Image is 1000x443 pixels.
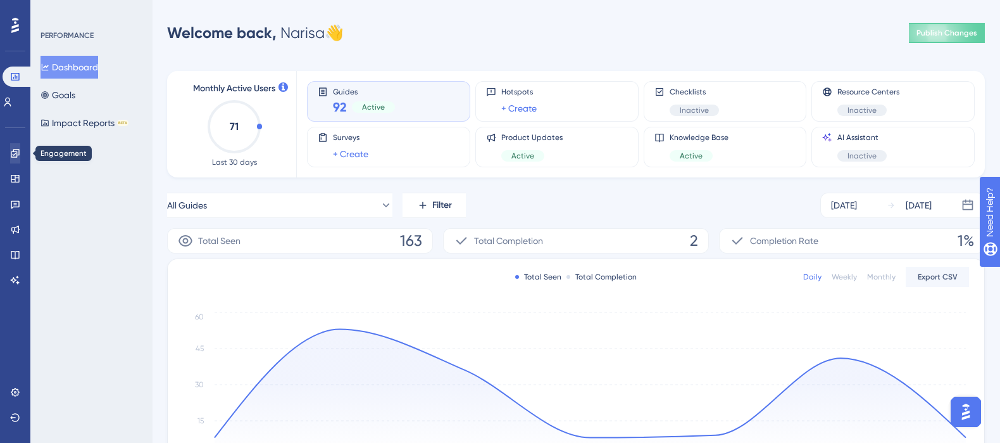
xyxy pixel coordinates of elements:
span: Surveys [333,132,368,143]
span: Active [680,151,703,161]
button: Filter [403,193,466,218]
span: Inactive [847,105,877,115]
span: Active [362,102,385,112]
span: Monthly Active Users [193,81,275,96]
div: Monthly [867,272,896,282]
span: All Guides [167,198,207,213]
div: Total Seen [515,272,561,282]
span: Need Help? [30,3,79,18]
div: [DATE] [906,198,932,213]
span: AI Assistant [837,132,887,143]
div: Daily [803,272,822,282]
span: Knowledge Base [670,132,728,143]
button: All Guides [167,193,392,218]
span: Completion Rate [750,233,818,248]
span: Export CSV [918,272,958,282]
a: + Create [333,146,368,162]
span: Resource Centers [837,87,899,97]
tspan: 30 [195,380,204,389]
button: Publish Changes [909,23,985,43]
iframe: UserGuiding AI Assistant Launcher [947,393,985,431]
tspan: 60 [195,312,204,321]
span: Filter [432,198,452,213]
tspan: 15 [197,416,204,425]
span: Publish Changes [916,28,977,38]
button: Export CSV [906,267,969,287]
div: [DATE] [831,198,857,213]
text: 71 [230,120,239,132]
span: 1% [958,231,974,251]
span: Welcome back, [167,23,277,42]
span: Inactive [680,105,709,115]
div: BETA [117,120,128,126]
a: + Create [501,101,537,116]
span: Checklists [670,87,719,97]
span: Guides [333,87,395,96]
span: 92 [333,98,347,116]
span: Total Completion [474,233,543,248]
span: 163 [400,231,422,251]
tspan: 45 [196,344,204,353]
button: Goals [41,84,75,106]
div: Weekly [832,272,857,282]
span: Product Updates [501,132,563,143]
span: Hotspots [501,87,537,97]
div: PERFORMANCE [41,30,94,41]
div: Narisa 👋 [167,23,344,43]
button: Impact ReportsBETA [41,112,128,134]
div: Total Completion [566,272,637,282]
button: Dashboard [41,56,98,79]
span: 2 [690,231,698,251]
span: Last 30 days [212,157,257,167]
span: Inactive [847,151,877,161]
span: Total Seen [198,233,241,248]
span: Active [511,151,534,161]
